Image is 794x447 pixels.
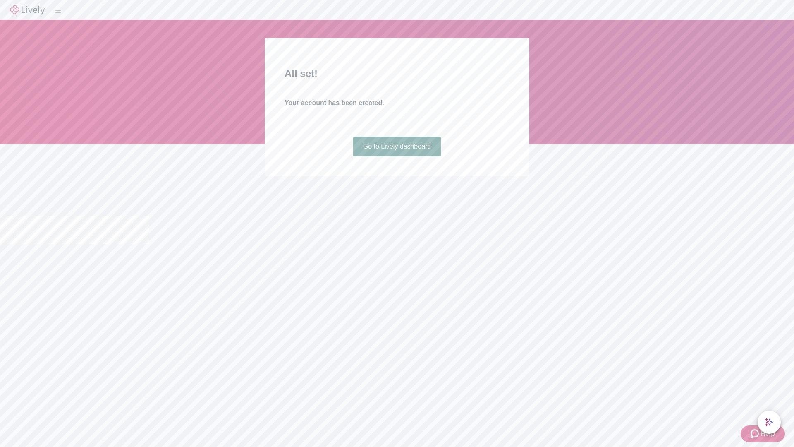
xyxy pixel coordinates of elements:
[758,411,781,434] button: chat
[285,66,509,81] h2: All set!
[10,5,45,15] img: Lively
[751,429,761,439] svg: Zendesk support icon
[55,10,61,13] button: Log out
[741,425,785,442] button: Zendesk support iconHelp
[765,418,773,426] svg: Lively AI Assistant
[285,98,509,108] h4: Your account has been created.
[761,429,775,439] span: Help
[353,137,441,156] a: Go to Lively dashboard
